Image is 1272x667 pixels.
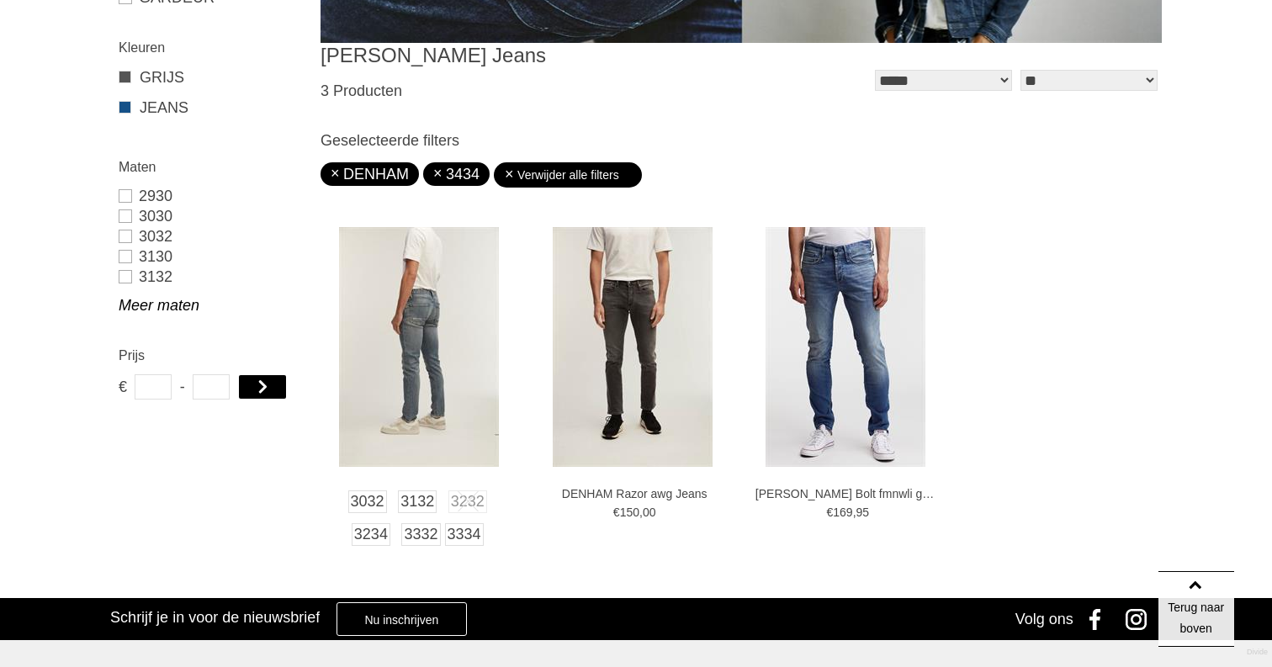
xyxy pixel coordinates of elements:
[1015,598,1073,640] div: Volg ons
[352,523,390,546] a: 3234
[1158,571,1234,647] a: Terug naar boven
[643,506,656,519] span: 00
[504,162,632,188] a: Verwijder alle filters
[856,506,870,519] span: 95
[119,66,299,88] a: GRIJS
[337,602,466,636] a: Nu inschrijven
[853,506,856,519] span: ,
[542,486,727,501] a: DENHAM Razor awg Jeans
[180,374,185,400] span: -
[433,166,480,183] a: 3434
[445,523,484,546] a: 3334
[119,97,299,119] a: JEANS
[119,345,299,366] h2: Prijs
[119,374,126,400] span: €
[553,227,713,467] img: DENHAM Razor awg Jeans
[766,227,925,467] img: DENHAM Bolt fmnwli gots Jeans
[321,82,402,99] span: 3 Producten
[1078,598,1120,640] a: Facebook
[401,523,440,546] a: 3332
[321,43,741,68] h1: [PERSON_NAME] Jeans
[348,490,387,513] a: 3032
[119,295,299,315] a: Meer maten
[110,608,320,627] h3: Schrijf je in voor de nieuwsbrief
[1247,642,1268,663] a: Divide
[119,267,299,287] a: 3132
[826,506,833,519] span: €
[331,166,409,183] a: DENHAM
[620,506,639,519] span: 150
[833,506,852,519] span: 169
[119,186,299,206] a: 2930
[119,226,299,246] a: 3032
[119,156,299,177] h2: Maten
[755,486,941,501] a: [PERSON_NAME] Bolt fmnwli gots Jeans
[119,246,299,267] a: 3130
[398,490,437,513] a: 3132
[321,131,1162,150] h3: Geselecteerde filters
[119,37,299,58] h2: Kleuren
[639,506,643,519] span: ,
[613,506,620,519] span: €
[1120,598,1162,640] a: Instagram
[339,227,499,467] img: DENHAM Razor amw Jeans
[119,206,299,226] a: 3030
